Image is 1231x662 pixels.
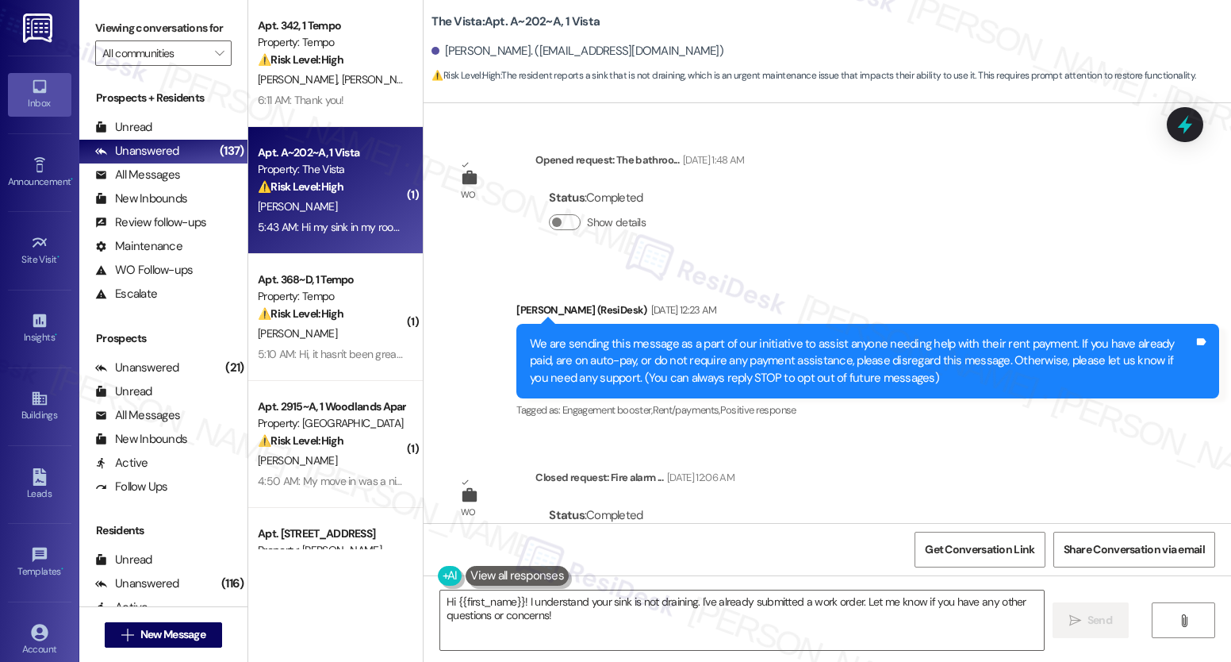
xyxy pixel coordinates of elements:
[258,288,405,305] div: Property: Tempo
[258,52,343,67] strong: ⚠️ Risk Level: High
[258,525,405,542] div: Apt. [STREET_ADDRESS]
[95,431,187,448] div: New Inbounds
[653,403,720,417] span: Rent/payments ,
[258,199,337,214] span: [PERSON_NAME]
[57,252,59,263] span: •
[258,542,405,559] div: Property: [PERSON_NAME]
[95,407,180,424] div: All Messages
[1064,541,1205,558] span: Share Conversation via email
[516,398,1219,421] div: Tagged as:
[8,619,71,662] a: Account
[95,575,179,592] div: Unanswered
[95,455,148,471] div: Active
[1053,532,1215,568] button: Share Conversation via email
[1053,602,1129,638] button: Send
[258,306,343,321] strong: ⚠️ Risk Level: High
[587,214,646,231] label: Show details
[95,167,180,183] div: All Messages
[720,403,796,417] span: Positive response
[95,262,193,279] div: WO Follow-ups
[549,507,585,523] b: Status
[95,360,179,376] div: Unanswered
[121,629,133,641] i: 
[140,626,205,643] span: New Message
[61,564,63,575] span: •
[55,329,57,341] span: •
[8,307,71,350] a: Insights •
[549,190,585,206] b: Status
[95,286,157,302] div: Escalate
[663,469,734,486] div: [DATE] 12:06 AM
[258,220,720,234] div: 5:43 AM: Hi my sink in my room is not draining and I need to use it can we have someone fix it pl...
[461,504,476,521] div: WO
[431,67,1195,84] span: : The resident reports a sink that is not draining, which is an urgent maintenance issue that imp...
[8,541,71,584] a: Templates •
[258,453,337,468] span: [PERSON_NAME]
[79,522,247,539] div: Residents
[95,383,152,400] div: Unread
[215,47,224,60] i: 
[530,336,1194,387] div: We are sending this message as a part of our initiative to assist anyone needing help with their ...
[221,356,247,380] div: (21)
[95,214,206,231] div: Review follow-ups
[216,139,247,164] div: (137)
[8,229,71,272] a: Site Visit •
[95,143,179,160] div: Unanswered
[95,119,152,136] div: Unread
[431,43,723,60] div: [PERSON_NAME]. ([EMAIL_ADDRESS][DOMAIN_NAME])
[1178,614,1190,627] i: 
[431,13,600,30] b: The Vista: Apt. A~202~A, 1 Vista
[23,13,56,43] img: ResiDesk Logo
[258,72,342,87] span: [PERSON_NAME]
[679,152,745,168] div: [DATE] 1:48 AM
[258,326,337,341] span: [PERSON_NAME]
[461,187,476,203] div: WO
[258,433,343,448] strong: ⚠️ Risk Level: High
[102,40,206,66] input: All communities
[8,385,71,428] a: Buildings
[342,72,421,87] span: [PERSON_NAME]
[71,174,73,185] span: •
[258,161,405,178] div: Property: The Vista
[258,179,343,194] strong: ⚠️ Risk Level: High
[1087,612,1112,629] span: Send
[95,238,182,255] div: Maintenance
[258,17,405,34] div: Apt. 342, 1 Tempo
[258,415,405,432] div: Property: [GEOGRAPHIC_DATA]
[440,591,1044,650] textarea: Hi {{first_name}}! I understand your sink is not draining. I've already submitted a work order. L...
[258,271,405,288] div: Apt. 368~D, 1 Tempo
[549,503,652,528] div: : Completed
[535,152,744,174] div: Opened request: The bathroo...
[95,599,148,616] div: Active
[925,541,1034,558] span: Get Conversation Link
[95,479,168,495] div: Follow Ups
[1069,614,1081,627] i: 
[105,622,222,648] button: New Message
[95,191,187,207] div: New Inbounds
[8,73,71,116] a: Inbox
[258,144,405,161] div: Apt. A~202~A, 1 Vista
[431,69,500,82] strong: ⚠️ Risk Level: High
[95,16,232,40] label: Viewing conversations for
[562,403,653,417] span: Engagement booster ,
[8,464,71,506] a: Leads
[535,469,734,491] div: Closed request: Fire alarm ...
[258,398,405,415] div: Apt. 2915~A, 1 Woodlands Apartments 721
[915,532,1045,568] button: Get Conversation Link
[79,90,247,106] div: Prospects + Residents
[516,302,1219,324] div: [PERSON_NAME] (ResiDesk)
[79,330,247,347] div: Prospects
[258,34,405,51] div: Property: Tempo
[95,552,152,568] div: Unread
[258,93,344,107] div: 6:11 AM: Thank you!
[647,302,717,318] div: [DATE] 12:23 AM
[549,186,652,210] div: : Completed
[217,572,247,596] div: (116)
